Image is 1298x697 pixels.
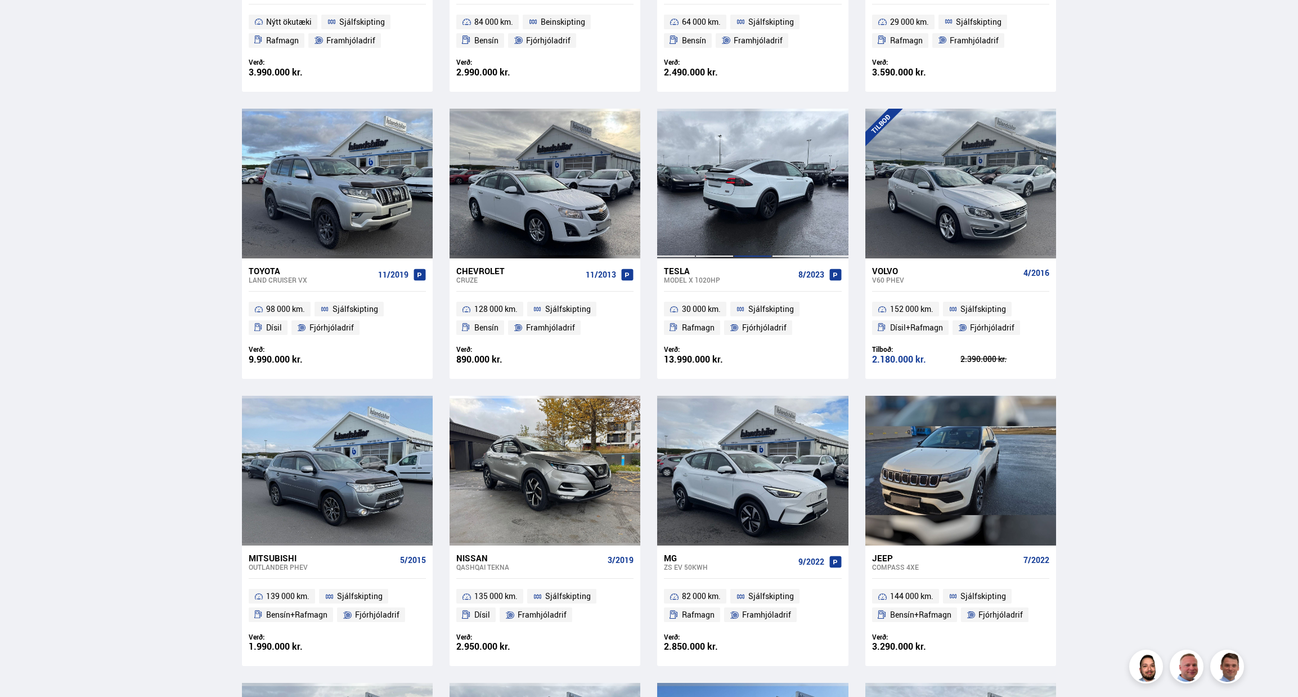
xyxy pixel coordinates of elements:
[266,321,282,334] span: Dísil
[872,68,961,77] div: 3.590.000 kr.
[748,15,794,29] span: Sjálfskipting
[9,5,43,38] button: Opna LiveChat spjallviðmót
[664,276,793,284] div: Model X 1020HP
[872,276,1019,284] div: V60 PHEV
[682,589,721,603] span: 82 000 km.
[541,15,585,29] span: Beinskipting
[890,589,933,603] span: 144 000 km.
[249,345,338,354] div: Verð:
[664,553,793,563] div: MG
[960,302,1006,316] span: Sjálfskipting
[960,589,1006,603] span: Sjálfskipting
[545,589,591,603] span: Sjálfskipting
[456,58,545,66] div: Verð:
[333,302,378,316] span: Sjálfskipting
[266,302,305,316] span: 98 000 km.
[474,302,518,316] span: 128 000 km.
[890,321,943,334] span: Dísil+Rafmagn
[249,276,374,284] div: Land Cruiser VX
[682,608,715,622] span: Rafmagn
[657,546,848,666] a: MG ZS EV 50KWH 9/2022 82 000 km. Sjálfskipting Rafmagn Framhjóladrif Verð: 2.850.000 kr.
[339,15,385,29] span: Sjálfskipting
[890,608,951,622] span: Bensín+Rafmagn
[872,266,1019,276] div: Volvo
[249,553,396,563] div: Mitsubishi
[664,563,793,571] div: ZS EV 50KWH
[249,355,338,364] div: 9.990.000 kr.
[309,321,354,334] span: Fjórhjóladrif
[456,345,545,354] div: Verð:
[664,355,753,364] div: 13.990.000 kr.
[664,642,753,651] div: 2.850.000 kr.
[865,546,1056,666] a: Jeep Compass 4XE 7/2022 144 000 km. Sjálfskipting Bensín+Rafmagn Fjórhjóladrif Verð: 3.290.000 kr.
[456,553,603,563] div: Nissan
[456,563,603,571] div: Qashqai TEKNA
[337,589,383,603] span: Sjálfskipting
[664,633,753,641] div: Verð:
[872,553,1019,563] div: Jeep
[586,270,616,279] span: 11/2013
[872,563,1019,571] div: Compass 4XE
[1023,556,1049,565] span: 7/2022
[474,34,498,47] span: Bensín
[734,34,783,47] span: Framhjóladrif
[355,608,399,622] span: Fjórhjóladrif
[242,258,433,379] a: Toyota Land Cruiser VX 11/2019 98 000 km. Sjálfskipting Dísil Fjórhjóladrif Verð: 9.990.000 kr.
[608,556,634,565] span: 3/2019
[682,302,721,316] span: 30 000 km.
[545,302,591,316] span: Sjálfskipting
[798,557,824,566] span: 9/2022
[266,34,299,47] span: Rafmagn
[970,321,1014,334] span: Fjórhjóladrif
[378,270,408,279] span: 11/2019
[242,546,433,666] a: Mitsubishi Outlander PHEV 5/2015 139 000 km. Sjálfskipting Bensín+Rafmagn Fjórhjóladrif Verð: 1.9...
[682,34,706,47] span: Bensín
[872,642,961,651] div: 3.290.000 kr.
[890,15,929,29] span: 29 000 km.
[748,589,794,603] span: Sjálfskipting
[872,58,961,66] div: Verð:
[266,589,309,603] span: 139 000 km.
[748,302,794,316] span: Sjálfskipting
[400,556,426,565] span: 5/2015
[664,58,753,66] div: Verð:
[249,266,374,276] div: Toyota
[890,302,933,316] span: 152 000 km.
[1023,269,1049,278] span: 4/2016
[978,608,1023,622] span: Fjórhjóladrif
[266,608,327,622] span: Bensín+Rafmagn
[664,266,793,276] div: Tesla
[960,355,1049,363] div: 2.390.000 kr.
[456,68,545,77] div: 2.990.000 kr.
[1171,651,1205,685] img: siFngHWaQ9KaOqBr.png
[518,608,567,622] span: Framhjóladrif
[742,321,787,334] span: Fjórhjóladrif
[526,34,571,47] span: Fjórhjóladrif
[950,34,999,47] span: Framhjóladrif
[865,258,1056,379] a: Volvo V60 PHEV 4/2016 152 000 km. Sjálfskipting Dísil+Rafmagn Fjórhjóladrif Tilboð: 2.180.000 kr....
[682,15,721,29] span: 64 000 km.
[657,258,848,379] a: Tesla Model X 1020HP 8/2023 30 000 km. Sjálfskipting Rafmagn Fjórhjóladrif Verð: 13.990.000 kr.
[450,546,640,666] a: Nissan Qashqai TEKNA 3/2019 135 000 km. Sjálfskipting Dísil Framhjóladrif Verð: 2.950.000 kr.
[664,345,753,354] div: Verð:
[682,321,715,334] span: Rafmagn
[1131,651,1165,685] img: nhp88E3Fdnt1Opn2.png
[742,608,791,622] span: Framhjóladrif
[266,15,312,29] span: Nýtt ökutæki
[456,266,581,276] div: Chevrolet
[1212,651,1246,685] img: FbJEzSuNWCJXmdc-.webp
[872,355,961,364] div: 2.180.000 kr.
[326,34,375,47] span: Framhjóladrif
[474,589,518,603] span: 135 000 km.
[456,355,545,364] div: 890.000 kr.
[872,345,961,354] div: Tilboð:
[450,258,640,379] a: Chevrolet Cruze 11/2013 128 000 km. Sjálfskipting Bensín Framhjóladrif Verð: 890.000 kr.
[249,58,338,66] div: Verð:
[249,633,338,641] div: Verð:
[890,34,923,47] span: Rafmagn
[456,633,545,641] div: Verð:
[456,276,581,284] div: Cruze
[956,15,1001,29] span: Sjálfskipting
[249,642,338,651] div: 1.990.000 kr.
[474,608,490,622] span: Dísil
